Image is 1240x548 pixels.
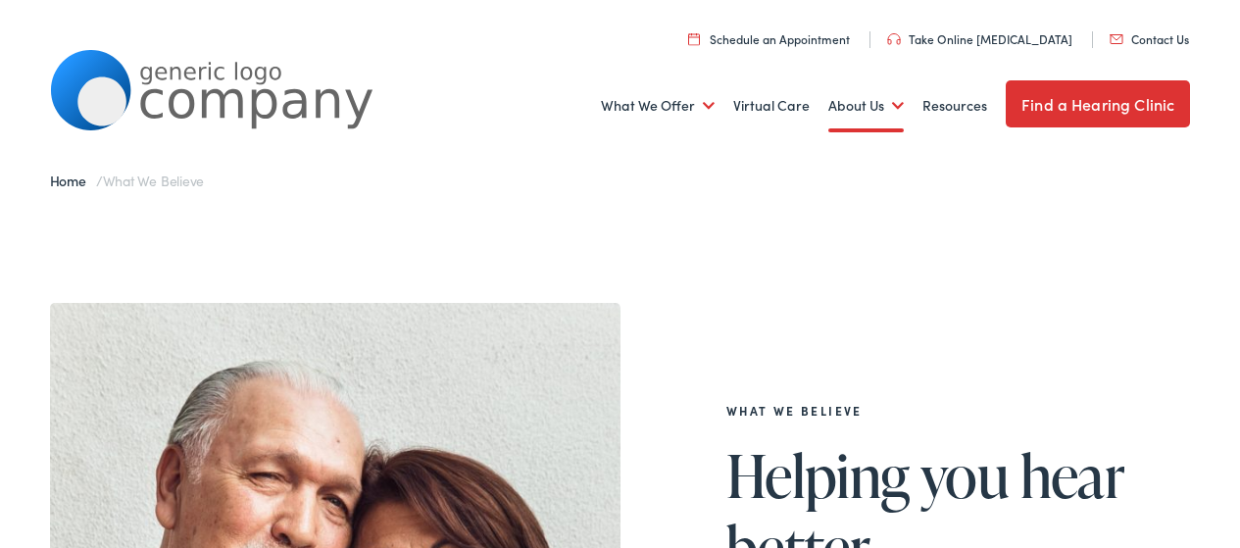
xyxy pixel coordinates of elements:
span: / [50,171,205,190]
span: hear [1020,443,1125,508]
span: you [920,443,1009,508]
img: utility icon [1110,34,1123,44]
a: About Us [828,70,904,142]
a: Contact Us [1110,30,1189,47]
a: What We Offer [601,70,715,142]
span: Helping [726,443,910,508]
a: Take Online [MEDICAL_DATA] [887,30,1072,47]
span: What We Believe [103,171,205,190]
a: Schedule an Appointment [688,30,850,47]
img: utility icon [887,33,901,45]
a: Home [50,171,96,190]
a: Resources [922,70,987,142]
a: Find a Hearing Clinic [1006,80,1190,127]
h2: What We Believe [726,404,1191,418]
a: Virtual Care [733,70,810,142]
img: utility icon [688,32,700,45]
